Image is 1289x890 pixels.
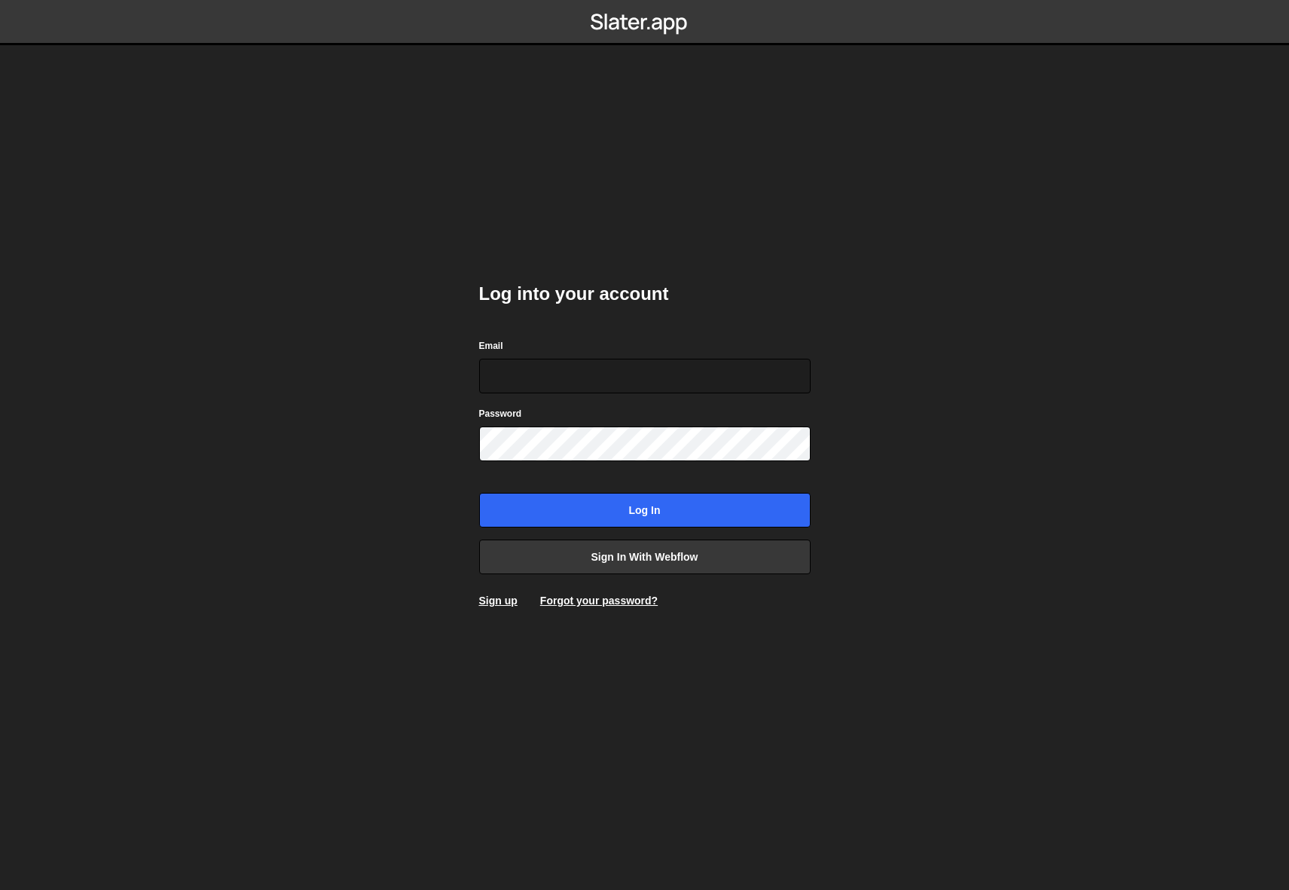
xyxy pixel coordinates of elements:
[479,595,518,607] a: Sign up
[479,338,503,353] label: Email
[540,595,658,607] a: Forgot your password?
[479,540,811,574] a: Sign in with Webflow
[479,406,522,421] label: Password
[479,282,811,306] h2: Log into your account
[479,493,811,528] input: Log in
